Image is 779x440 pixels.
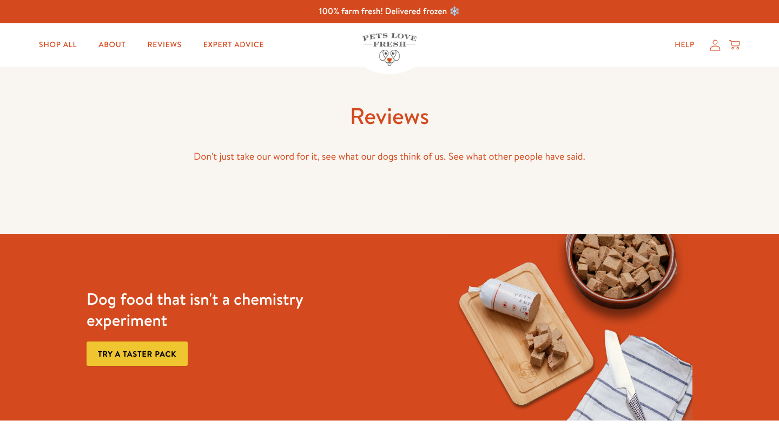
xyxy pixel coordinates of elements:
[138,34,190,56] a: Reviews
[87,148,692,165] p: Don't just take our word for it, see what our dogs think of us. See what other people have said.
[87,288,334,331] h3: Dog food that isn't a chemistry experiment
[87,342,188,366] a: Try a taster pack
[362,33,417,66] img: Pets Love Fresh
[666,34,703,56] a: Help
[30,34,85,56] a: Shop All
[445,234,692,421] img: Fussy
[87,101,692,131] h1: Reviews
[90,34,134,56] a: About
[195,34,273,56] a: Expert Advice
